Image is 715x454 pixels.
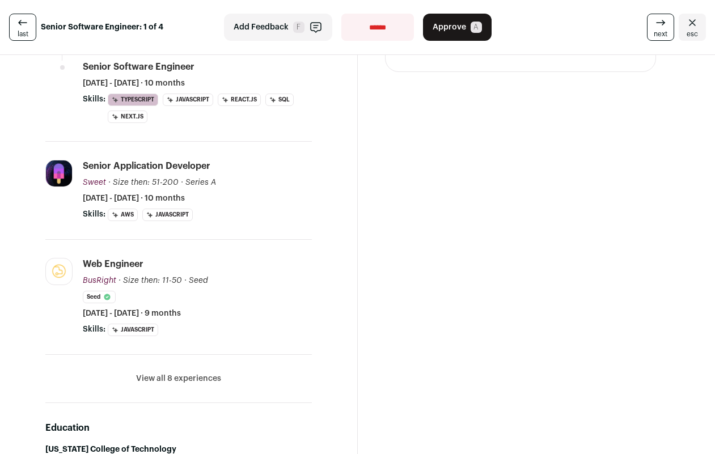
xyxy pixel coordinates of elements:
strong: Senior Software Engineer: 1 of 4 [41,22,163,33]
span: [DATE] - [DATE] · 9 months [83,308,181,319]
h2: Education [45,421,312,435]
span: Sweet [83,179,106,186]
li: JavaScript [142,209,193,221]
span: esc [687,29,698,39]
span: Seed [189,277,208,285]
span: last [18,29,28,39]
span: Series A [185,179,216,186]
a: Close [679,14,706,41]
span: Skills: [83,209,105,220]
span: A [471,22,482,33]
li: AWS [108,209,138,221]
span: · Size then: 11-50 [119,277,182,285]
span: [DATE] - [DATE] · 10 months [83,78,185,89]
img: c36cdc78a0a3a9a32db230d34e974360ea3c2ca4b0a2b44eb12d06ada52c5c62.png [46,258,72,285]
span: F [293,22,304,33]
span: next [654,29,667,39]
li: React.js [218,94,261,106]
strong: [US_STATE] College of Technology [45,445,176,453]
span: · Size then: 51-200 [108,179,179,186]
div: Web Engineer [83,258,143,270]
li: Seed [83,291,116,303]
span: Add Feedback [234,22,289,33]
li: Next.js [108,111,147,123]
button: Approve A [423,14,492,41]
span: Approve [433,22,466,33]
div: Senior Application Developer [83,160,210,172]
span: · [181,177,183,188]
div: Senior Software Engineer [83,61,194,73]
button: Add Feedback F [224,14,332,41]
li: SQL [265,94,294,106]
li: JavaScript [163,94,213,106]
span: BusRight [83,277,116,285]
span: [DATE] - [DATE] · 10 months [83,193,185,204]
a: next [647,14,674,41]
span: · [184,275,187,286]
button: View all 8 experiences [136,373,221,384]
span: Skills: [83,324,105,335]
li: JavaScript [108,324,158,336]
a: last [9,14,36,41]
span: Skills: [83,94,105,105]
li: TypeScript [108,94,158,106]
img: 0354293766ed424a3d0e21a7859c09c4f51a909c03d2b76c380509b3a9ab5568.jpg [46,160,72,186]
